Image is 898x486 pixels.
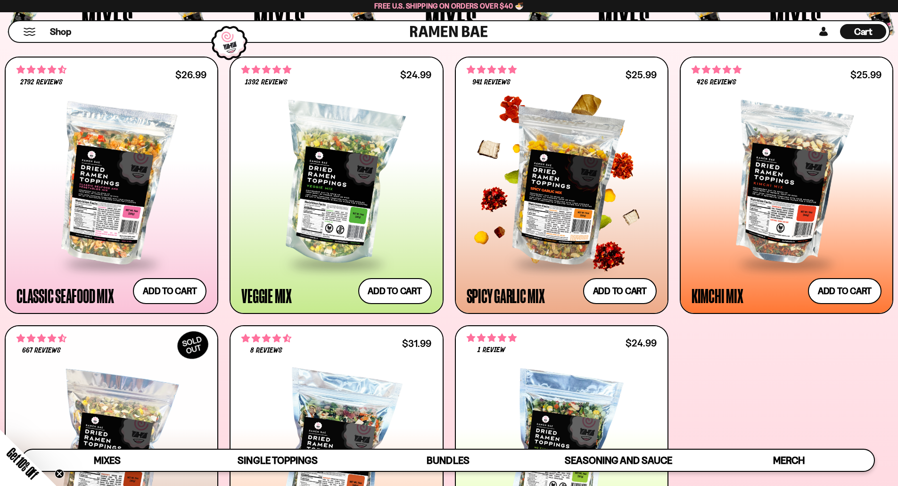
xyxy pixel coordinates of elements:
button: Add to cart [583,278,657,304]
span: 4.76 stars [241,64,291,76]
span: 426 reviews [697,79,736,86]
span: Merch [773,454,805,466]
div: Classic Seafood Mix [16,287,114,304]
span: 4.62 stars [241,332,291,345]
a: Cart [840,21,886,42]
span: Get 10% Off [4,445,41,482]
span: Shop [50,25,71,38]
span: 667 reviews [22,347,61,354]
div: SOLD OUT [173,326,213,363]
a: 4.76 stars 1392 reviews $24.99 Veggie Mix Add to cart [230,57,443,314]
a: Shop [50,24,71,39]
div: $25.99 [626,70,657,79]
div: Veggie Mix [241,287,292,304]
span: Mixes [94,454,121,466]
div: $24.99 [400,70,431,79]
div: $31.99 [402,339,431,348]
span: Single Toppings [238,454,317,466]
button: Add to cart [358,278,432,304]
a: Single Toppings [192,450,362,471]
span: Cart [854,26,873,37]
div: Spicy Garlic Mix [467,287,545,304]
span: 4.75 stars [467,64,517,76]
div: $26.99 [175,70,206,79]
span: 8 reviews [250,347,282,354]
span: 1 review [478,346,505,354]
a: Seasoning and Sauce [533,450,703,471]
a: Merch [704,450,874,471]
span: 4.76 stars [692,64,741,76]
button: Mobile Menu Trigger [23,28,36,36]
div: $25.99 [850,70,882,79]
span: 941 reviews [472,79,511,86]
a: 4.76 stars 426 reviews $25.99 Kimchi Mix Add to cart [680,57,893,314]
a: Mixes [22,450,192,471]
div: $24.99 [626,338,657,347]
span: Seasoning and Sauce [565,454,672,466]
button: Add to cart [133,278,206,304]
a: 4.68 stars 2792 reviews $26.99 Classic Seafood Mix Add to cart [5,57,218,314]
button: Close teaser [55,469,64,478]
span: 4.68 stars [16,64,66,76]
span: Free U.S. Shipping on Orders over $40 🍜 [374,1,524,10]
a: 4.75 stars 941 reviews $25.99 Spicy Garlic Mix Add to cart [455,57,668,314]
span: Bundles [427,454,469,466]
span: 1392 reviews [245,79,288,86]
button: Add to cart [808,278,882,304]
span: 2792 reviews [20,79,63,86]
span: 4.64 stars [16,332,66,345]
a: Bundles [363,450,533,471]
div: Kimchi Mix [692,287,743,304]
span: 5.00 stars [467,332,517,344]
